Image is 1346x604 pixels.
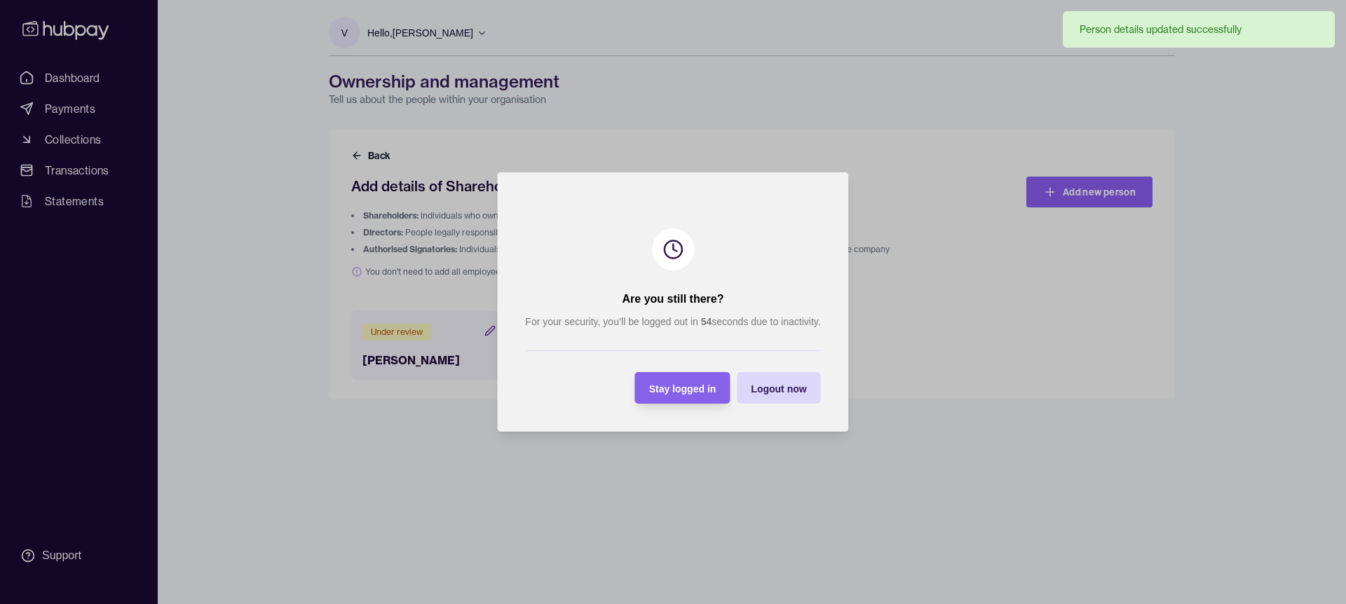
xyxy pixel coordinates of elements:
h2: Are you still there? [623,291,724,307]
span: Logout now [751,383,806,394]
div: Person details updated successfully [1080,22,1242,36]
strong: 54 [701,316,712,327]
p: For your security, you’ll be logged out in seconds due to inactivity. [525,314,820,329]
button: Logout now [737,372,820,404]
button: Stay logged in [635,372,730,404]
span: Stay logged in [649,383,716,394]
